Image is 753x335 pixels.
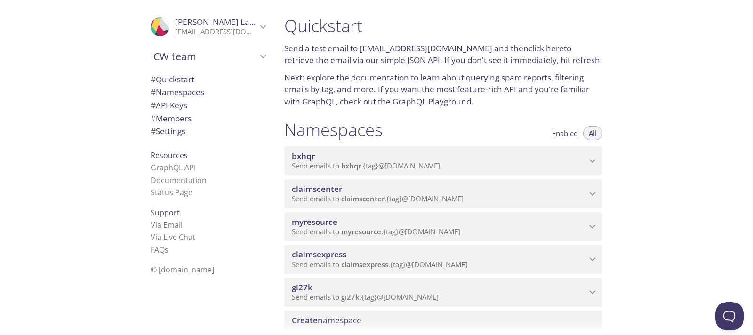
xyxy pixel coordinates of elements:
[284,245,602,274] div: claimsexpress namespace
[151,207,180,218] span: Support
[341,292,360,302] span: gi27k
[292,249,346,260] span: claimsexpress
[151,74,156,85] span: #
[151,87,204,97] span: Namespaces
[360,43,492,54] a: [EMAIL_ADDRESS][DOMAIN_NAME]
[546,126,584,140] button: Enabled
[284,146,602,175] div: bxhqr namespace
[151,126,185,136] span: Settings
[284,15,602,36] h1: Quickstart
[284,311,602,330] div: Create namespace
[529,43,564,54] a: click here
[143,86,273,99] div: Namespaces
[143,11,273,42] div: Rajesh Lakhinana
[143,73,273,86] div: Quickstart
[143,44,273,69] div: ICW team
[341,161,361,170] span: bxhqr
[151,162,196,173] a: GraphQL API
[292,161,440,170] span: Send emails to . {tag} @[DOMAIN_NAME]
[351,72,409,83] a: documentation
[175,16,280,27] span: [PERSON_NAME] Lakhinana
[143,125,273,138] div: Team Settings
[151,113,192,124] span: Members
[151,245,168,255] a: FAQ
[292,194,464,203] span: Send emails to . {tag} @[DOMAIN_NAME]
[151,50,257,63] span: ICW team
[292,151,315,161] span: bxhqr
[151,87,156,97] span: #
[393,96,471,107] a: GraphQL Playground
[341,260,388,269] span: claimsexpress
[151,113,156,124] span: #
[292,216,337,227] span: myresource
[151,150,188,160] span: Resources
[284,179,602,208] div: claimscenter namespace
[292,227,460,236] span: Send emails to . {tag} @[DOMAIN_NAME]
[151,175,207,185] a: Documentation
[151,220,183,230] a: Via Email
[341,194,385,203] span: claimscenter
[292,292,439,302] span: Send emails to . {tag} @[DOMAIN_NAME]
[151,126,156,136] span: #
[292,282,312,293] span: gi27k
[715,302,744,330] iframe: Help Scout Beacon - Open
[284,212,602,241] div: myresource namespace
[143,99,273,112] div: API Keys
[151,232,195,242] a: Via Live Chat
[284,278,602,307] div: gi27k namespace
[151,100,156,111] span: #
[165,245,168,255] span: s
[292,260,467,269] span: Send emails to . {tag} @[DOMAIN_NAME]
[292,183,342,194] span: claimscenter
[151,187,192,198] a: Status Page
[284,119,383,140] h1: Namespaces
[175,27,257,37] p: [EMAIL_ADDRESS][DOMAIN_NAME]
[151,74,194,85] span: Quickstart
[583,126,602,140] button: All
[151,264,214,275] span: © [DOMAIN_NAME]
[143,112,273,125] div: Members
[151,100,187,111] span: API Keys
[284,42,602,66] p: Send a test email to and then to retrieve the email via our simple JSON API. If you don't see it ...
[284,72,602,108] p: Next: explore the to learn about querying spam reports, filtering emails by tag, and more. If you...
[341,227,381,236] span: myresource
